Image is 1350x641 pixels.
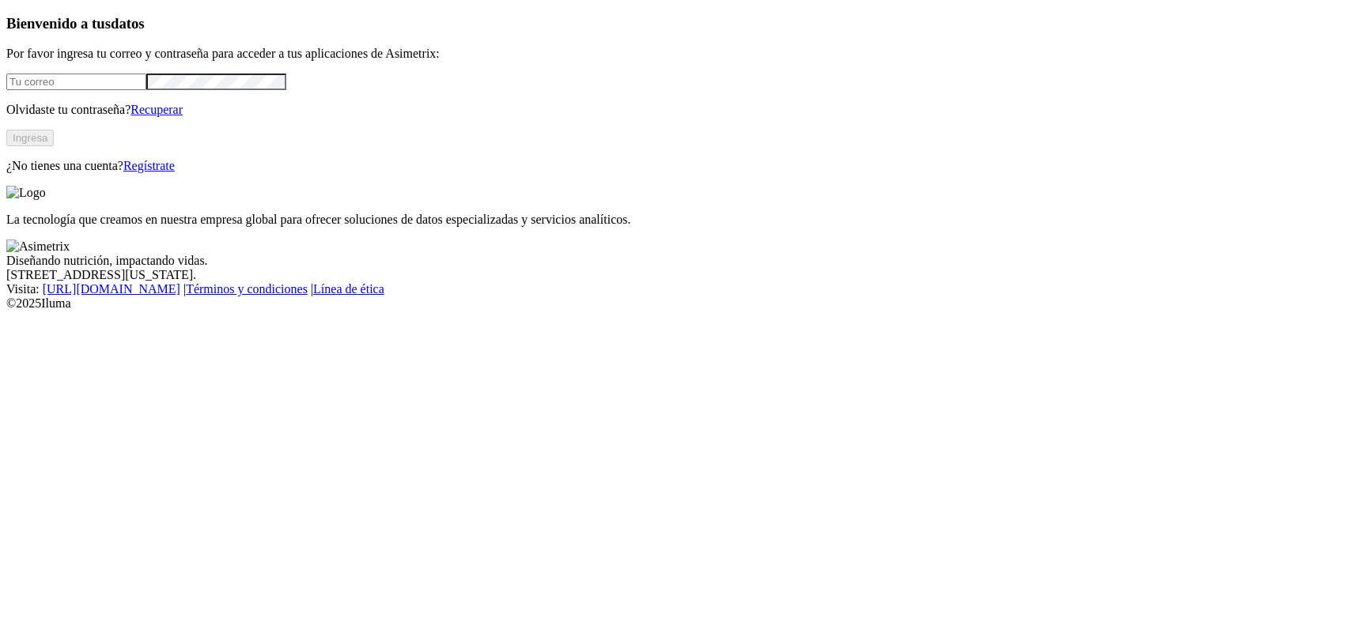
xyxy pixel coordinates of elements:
p: ¿No tienes una cuenta? [6,159,1344,173]
a: Regístrate [123,159,175,172]
p: Por favor ingresa tu correo y contraseña para acceder a tus aplicaciones de Asimetrix: [6,47,1344,61]
a: Recuperar [130,103,183,116]
button: Ingresa [6,130,54,146]
img: Asimetrix [6,239,70,254]
input: Tu correo [6,74,146,90]
div: [STREET_ADDRESS][US_STATE]. [6,268,1344,282]
div: Diseñando nutrición, impactando vidas. [6,254,1344,268]
p: La tecnología que creamos en nuestra empresa global para ofrecer soluciones de datos especializad... [6,213,1344,227]
div: © 2025 Iluma [6,296,1344,311]
a: Términos y condiciones [186,282,308,296]
img: Logo [6,186,46,200]
a: [URL][DOMAIN_NAME] [43,282,180,296]
div: Visita : | | [6,282,1344,296]
p: Olvidaste tu contraseña? [6,103,1344,117]
span: datos [111,15,145,32]
h3: Bienvenido a tus [6,15,1344,32]
a: Línea de ética [313,282,384,296]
